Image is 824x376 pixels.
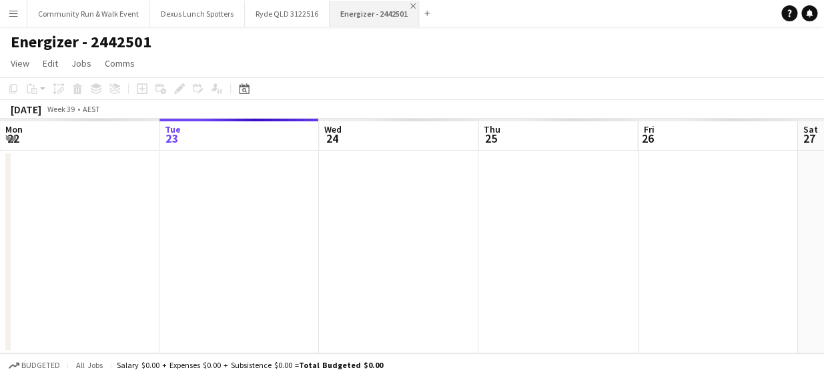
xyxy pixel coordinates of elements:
div: [DATE] [11,103,41,116]
button: Budgeted [7,358,62,373]
a: Edit [37,55,63,72]
span: Mon [5,123,23,135]
a: Jobs [66,55,97,72]
span: Fri [643,123,654,135]
span: Sat [803,123,817,135]
span: Total Budgeted $0.00 [299,360,383,370]
a: Comms [99,55,140,72]
span: Comms [105,57,135,69]
span: Budgeted [21,361,60,370]
span: Thu [484,123,500,135]
span: View [11,57,29,69]
button: Dexus Lunch Spotters [150,1,245,27]
span: Wed [324,123,342,135]
span: 26 [641,131,654,146]
span: Jobs [71,57,91,69]
span: Edit [43,57,58,69]
span: 23 [163,131,181,146]
span: 24 [322,131,342,146]
span: Week 39 [44,104,77,114]
a: View [5,55,35,72]
span: All jobs [73,360,105,370]
span: 22 [3,131,23,146]
span: 25 [482,131,500,146]
div: AEST [83,104,100,114]
button: Ryde QLD 3122516 [245,1,330,27]
span: 27 [801,131,817,146]
button: Community Run & Walk Event [27,1,150,27]
div: Salary $0.00 + Expenses $0.00 + Subsistence $0.00 = [117,360,383,370]
button: Energizer - 2442501 [330,1,419,27]
h1: Energizer - 2442501 [11,32,151,52]
span: Tue [165,123,181,135]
